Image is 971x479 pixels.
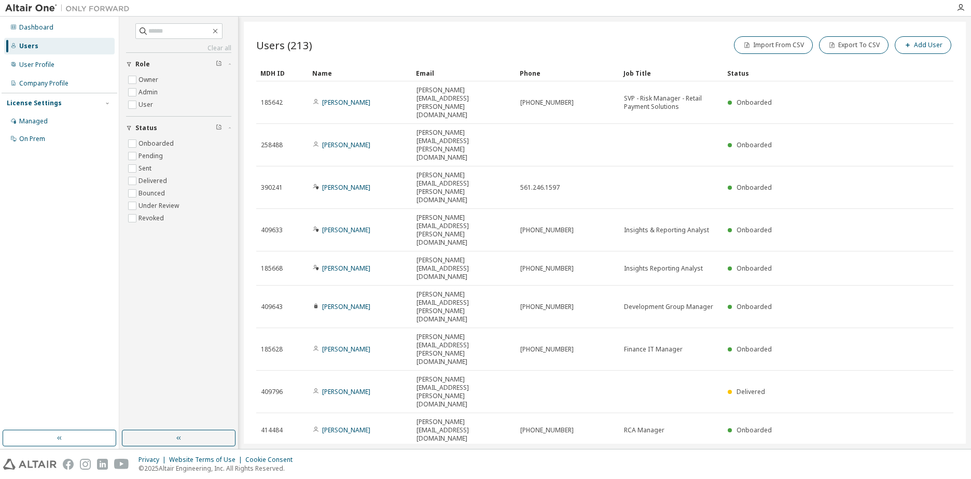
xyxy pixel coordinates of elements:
[520,184,560,192] span: 561.246.1597
[169,456,245,464] div: Website Terms of Use
[261,141,283,149] span: 258488
[3,459,57,470] img: altair_logo.svg
[138,137,176,150] label: Onboarded
[734,36,813,54] button: Import From CSV
[19,79,68,88] div: Company Profile
[417,171,511,204] span: [PERSON_NAME][EMAIL_ADDRESS][PERSON_NAME][DOMAIN_NAME]
[737,345,772,354] span: Onboarded
[727,65,899,81] div: Status
[97,459,108,470] img: linkedin.svg
[312,65,408,81] div: Name
[19,61,54,69] div: User Profile
[135,60,150,68] span: Role
[138,162,154,175] label: Sent
[138,150,165,162] label: Pending
[80,459,91,470] img: instagram.svg
[19,117,48,125] div: Managed
[138,74,160,86] label: Owner
[737,183,772,192] span: Onboarded
[737,140,772,149] span: Onboarded
[520,65,615,81] div: Phone
[126,53,231,76] button: Role
[624,345,683,354] span: Finance IT Manager
[7,99,62,107] div: License Settings
[624,226,709,234] span: Insights & Reporting Analyst
[737,264,772,273] span: Onboarded
[138,98,155,111] label: User
[261,98,283,107] span: 185642
[520,98,574,107] span: [PHONE_NUMBER]
[737,98,772,107] span: Onboarded
[261,345,283,354] span: 185628
[895,36,951,54] button: Add User
[138,187,167,200] label: Bounced
[520,345,574,354] span: [PHONE_NUMBER]
[63,459,74,470] img: facebook.svg
[417,214,511,247] span: [PERSON_NAME][EMAIL_ADDRESS][PERSON_NAME][DOMAIN_NAME]
[737,302,772,311] span: Onboarded
[245,456,299,464] div: Cookie Consent
[417,333,511,366] span: [PERSON_NAME][EMAIL_ADDRESS][PERSON_NAME][DOMAIN_NAME]
[261,184,283,192] span: 390241
[322,345,370,354] a: [PERSON_NAME]
[322,426,370,434] a: [PERSON_NAME]
[138,464,299,473] p: © 2025 Altair Engineering, Inc. All Rights Reserved.
[737,426,772,434] span: Onboarded
[417,290,511,323] span: [PERSON_NAME][EMAIL_ADDRESS][PERSON_NAME][DOMAIN_NAME]
[520,264,574,273] span: [PHONE_NUMBER]
[417,256,511,281] span: [PERSON_NAME][EMAIL_ADDRESS][DOMAIN_NAME]
[624,426,664,434] span: RCA Manager
[322,264,370,273] a: [PERSON_NAME]
[135,124,157,132] span: Status
[256,38,312,52] span: Users (213)
[520,226,574,234] span: [PHONE_NUMBER]
[261,388,283,396] span: 409796
[261,226,283,234] span: 409633
[126,117,231,139] button: Status
[261,426,283,434] span: 414484
[520,426,574,434] span: [PHONE_NUMBER]
[416,65,511,81] div: Email
[322,183,370,192] a: [PERSON_NAME]
[261,264,283,273] span: 185668
[19,23,53,32] div: Dashboard
[260,65,304,81] div: MDH ID
[624,94,718,111] span: SVP - Risk Manager - Retail Payment Solutions
[417,86,511,119] span: [PERSON_NAME][EMAIL_ADDRESS][PERSON_NAME][DOMAIN_NAME]
[19,135,45,143] div: On Prem
[5,3,135,13] img: Altair One
[417,375,511,408] span: [PERSON_NAME][EMAIL_ADDRESS][PERSON_NAME][DOMAIN_NAME]
[624,264,703,273] span: Insights Reporting Analyst
[138,86,160,98] label: Admin
[624,303,713,311] span: Development Group Manager
[322,302,370,311] a: [PERSON_NAME]
[737,387,765,396] span: Delivered
[737,226,772,234] span: Onboarded
[819,36,889,54] button: Export To CSV
[261,303,283,311] span: 409643
[216,124,222,132] span: Clear filter
[138,200,181,212] label: Under Review
[216,60,222,68] span: Clear filter
[114,459,129,470] img: youtube.svg
[322,387,370,396] a: [PERSON_NAME]
[138,212,166,224] label: Revoked
[417,129,511,162] span: [PERSON_NAME][EMAIL_ADDRESS][PERSON_NAME][DOMAIN_NAME]
[19,42,38,50] div: Users
[322,98,370,107] a: [PERSON_NAME]
[623,65,719,81] div: Job Title
[138,456,169,464] div: Privacy
[126,44,231,52] a: Clear all
[322,226,370,234] a: [PERSON_NAME]
[520,303,574,311] span: [PHONE_NUMBER]
[138,175,169,187] label: Delivered
[417,418,511,443] span: [PERSON_NAME][EMAIL_ADDRESS][DOMAIN_NAME]
[322,140,370,149] a: [PERSON_NAME]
